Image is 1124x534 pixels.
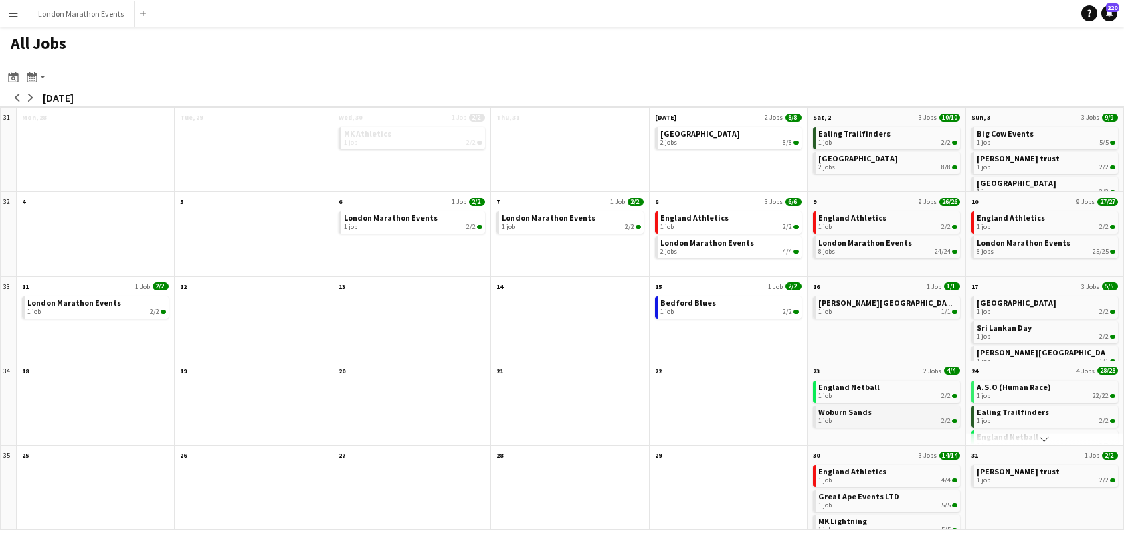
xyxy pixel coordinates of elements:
[939,198,960,206] span: 26/26
[610,197,625,206] span: 1 Job
[813,451,820,460] span: 30
[1110,190,1115,194] span: 2/2
[818,152,957,171] a: [GEOGRAPHIC_DATA]2 jobs8/8
[977,163,990,171] span: 1 job
[977,298,1056,308] span: Santa Pod Raceway
[977,128,1034,139] span: Big Cow Events
[818,407,872,417] span: Woburn Sands
[977,346,1115,365] a: [PERSON_NAME][GEOGRAPHIC_DATA]1 job1/1
[818,381,957,400] a: England Netball1 job2/2
[344,128,391,139] span: MK Athletics
[1099,188,1109,196] span: 2/2
[344,223,357,231] span: 1 job
[625,223,634,231] span: 2/2
[971,367,978,375] span: 24
[1,108,17,192] div: 31
[952,250,957,254] span: 24/24
[502,223,515,231] span: 1 job
[977,406,1115,425] a: Ealing Trailfinders1 job2/2
[466,223,476,231] span: 2/2
[818,516,867,526] span: MK Lightning
[952,419,957,423] span: 2/2
[1110,310,1115,314] span: 2/2
[941,417,951,425] span: 2/2
[27,308,41,316] span: 1 job
[161,310,166,314] span: 2/2
[818,127,957,147] a: Ealing Trailfinders1 job2/2
[941,392,951,400] span: 2/2
[655,197,658,206] span: 8
[941,526,951,534] span: 5/5
[818,515,957,534] a: MK Lightning1 job5/5
[660,128,740,139] span: Santa Pod Raceway
[977,381,1115,400] a: A.S.O (Human Race)1 job22/22
[1101,5,1117,21] a: 220
[927,282,941,291] span: 1 Job
[180,197,183,206] span: 5
[655,282,662,291] span: 15
[496,113,519,122] span: Thu, 31
[1099,223,1109,231] span: 2/2
[939,114,960,122] span: 10/10
[660,211,799,231] a: England Athletics1 job2/2
[150,308,159,316] span: 2/2
[818,491,899,501] span: Great Ape Events LTD
[952,503,957,507] span: 5/5
[977,382,1051,392] span: A.S.O (Human Race)
[977,296,1115,316] a: [GEOGRAPHIC_DATA]1 job2/2
[1110,419,1115,423] span: 2/2
[496,197,500,206] span: 7
[818,501,832,509] span: 1 job
[952,141,957,145] span: 2/2
[818,248,835,256] span: 8 jobs
[502,213,595,223] span: London Marathon Events
[977,127,1115,147] a: Big Cow Events1 job5/5
[477,141,482,145] span: 2/2
[339,367,345,375] span: 20
[941,308,951,316] span: 1/1
[660,127,799,147] a: [GEOGRAPHIC_DATA]2 jobs8/8
[977,153,1060,163] span: Henry Allen trust
[818,406,957,425] a: Woburn Sands1 job2/2
[783,248,792,256] span: 4/4
[818,476,832,484] span: 1 job
[636,225,641,229] span: 2/2
[339,113,362,122] span: Wed, 30
[180,282,187,291] span: 12
[941,163,951,171] span: 8/8
[1110,359,1115,363] span: 1/1
[1097,198,1118,206] span: 27/27
[339,197,342,206] span: 6
[27,298,121,308] span: London Marathon Events
[971,451,978,460] span: 31
[977,407,1049,417] span: Ealing Trailfinders
[818,163,835,171] span: 2 jobs
[977,236,1115,256] a: London Marathon Events8 jobs25/25
[971,113,990,122] span: Sun, 3
[765,197,783,206] span: 3 Jobs
[22,282,29,291] span: 11
[765,113,783,122] span: 2 Jobs
[1102,114,1118,122] span: 9/9
[1097,367,1118,375] span: 28/28
[496,367,503,375] span: 21
[660,308,674,316] span: 1 job
[941,501,951,509] span: 5/5
[452,197,466,206] span: 1 Job
[818,139,832,147] span: 1 job
[818,490,957,509] a: Great Ape Events LTD1 job5/5
[818,465,957,484] a: England Athletics1 job4/4
[22,197,25,206] span: 4
[977,188,990,196] span: 1 job
[43,91,74,104] div: [DATE]
[1081,113,1099,122] span: 3 Jobs
[344,211,482,231] a: London Marathon Events1 job2/2
[660,248,677,256] span: 2 jobs
[660,298,716,308] span: Bedford Blues
[1110,250,1115,254] span: 25/25
[818,211,957,231] a: England Athletics1 job2/2
[496,282,503,291] span: 14
[1106,3,1119,12] span: 220
[952,310,957,314] span: 1/1
[1099,163,1109,171] span: 2/2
